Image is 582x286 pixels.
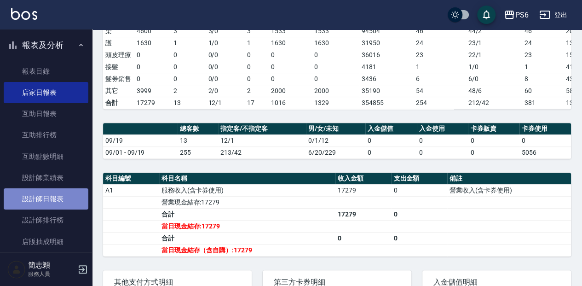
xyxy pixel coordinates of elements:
td: 0 / 0 [206,49,245,61]
td: 1630 [134,37,171,49]
td: 0 [391,184,447,196]
td: 0 [171,73,206,85]
td: 254 [414,97,466,109]
button: save [477,6,496,24]
td: 09/01 - 09/19 [103,146,178,158]
td: 頭皮理療 [103,49,134,61]
td: 354855 [359,97,414,109]
td: 0 / 0 [206,61,245,73]
td: 2000 [269,85,312,97]
td: 0 [468,146,519,158]
td: 12/1 [206,97,245,109]
td: 4181 [359,61,414,73]
td: 2 / 0 [206,85,245,97]
td: 46 [522,25,564,37]
td: 60 [522,85,564,97]
div: PS6 [515,9,528,21]
td: 23 / 1 [466,37,522,49]
td: 3 [245,25,269,37]
th: 卡券販賣 [468,123,519,135]
td: 31950 [359,37,414,49]
td: 1533 [312,25,360,37]
td: 2000 [312,85,360,97]
td: 1 [245,37,269,49]
td: 24 [522,37,564,49]
td: 1630 [312,37,360,49]
td: 3999 [134,85,171,97]
td: 94504 [359,25,414,37]
td: 4600 [134,25,171,37]
td: 17279 [335,208,392,220]
td: 0 [391,208,447,220]
td: 0 [171,61,206,73]
td: 0 [134,61,171,73]
td: 5056 [519,146,571,158]
td: 0 [365,146,417,158]
td: 09/19 [103,134,178,146]
td: 23 [522,49,564,61]
td: 8 [522,73,564,85]
td: 0 [417,146,468,158]
td: 1 [414,61,466,73]
td: 1533 [269,25,312,37]
table: a dense table [103,123,571,159]
td: 13 [171,97,206,109]
td: 1630 [269,37,312,49]
td: 1329 [312,97,360,109]
img: Logo [11,8,37,20]
td: 3 / 0 [206,25,245,37]
td: 1 / 0 [466,61,522,73]
table: a dense table [103,173,571,257]
button: PS6 [500,6,532,24]
td: 1016 [269,97,312,109]
th: 總客數 [178,123,218,135]
td: 212/42 [466,97,522,109]
td: 合計 [159,208,335,220]
th: 收入金額 [335,173,392,185]
td: 0 [312,49,360,61]
td: 44 / 2 [466,25,522,37]
a: 互助日報表 [4,103,88,124]
a: 店家日報表 [4,82,88,103]
td: 當日現金結存（含自購）:17279 [159,244,335,256]
td: 213/42 [218,146,306,158]
td: 合計 [159,232,335,244]
th: 支出金額 [391,173,447,185]
td: 0 [245,61,269,73]
td: 營業現金結存:17279 [159,196,335,208]
a: 互助排行榜 [4,124,88,146]
td: 接髮 [103,61,134,73]
td: 23 [414,49,466,61]
td: 46 [414,25,466,37]
td: 0 [269,49,312,61]
td: 0 [391,232,447,244]
td: 255 [178,146,218,158]
td: 0 [245,73,269,85]
td: 0 [519,134,571,146]
td: 2 [245,85,269,97]
h5: 簡志穎 [28,261,75,270]
a: 設計師日報表 [4,188,88,210]
th: 科目編號 [103,173,159,185]
td: 35190 [359,85,414,97]
td: 3436 [359,73,414,85]
td: 0 [269,61,312,73]
td: 營業收入(含卡券使用) [447,184,571,196]
td: 0 [269,73,312,85]
td: 6 [414,73,466,85]
td: 17 [245,97,269,109]
td: 染 [103,25,134,37]
td: 17279 [134,97,171,109]
button: 登出 [536,6,571,23]
td: 24 [414,37,466,49]
a: 設計師排行榜 [4,210,88,231]
td: 0 [335,232,392,244]
td: 6 / 0 [466,73,522,85]
a: 報表目錄 [4,61,88,82]
td: 1 [171,37,206,49]
td: 合計 [103,97,134,109]
td: 0 [171,49,206,61]
th: 入金儲值 [365,123,417,135]
td: 0 [134,73,171,85]
td: 護 [103,37,134,49]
